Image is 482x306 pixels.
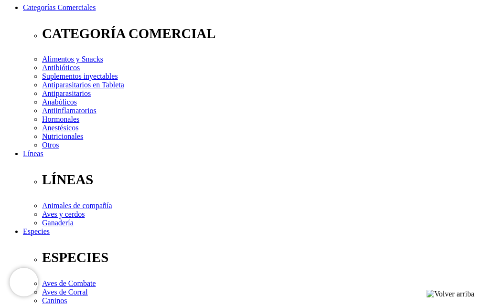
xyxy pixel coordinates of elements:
a: Hormonales [42,115,79,123]
a: Antiparasitarios en Tableta [42,81,124,89]
a: Antiinflamatorios [42,106,96,115]
a: Ganadería [42,219,74,227]
a: Categorías Comerciales [23,3,96,11]
p: ESPECIES [42,250,478,265]
a: Aves de Combate [42,279,96,287]
a: Suplementos inyectables [42,72,118,80]
img: Volver arriba [427,290,474,298]
a: Especies [23,227,50,235]
p: CATEGORÍA COMERCIAL [42,26,478,42]
a: Líneas [23,149,43,158]
p: LÍNEAS [42,172,478,188]
a: Animales de compañía [42,201,112,210]
iframe: Brevo live chat [10,268,38,296]
a: Antibióticos [42,63,80,72]
a: Nutricionales [42,132,83,140]
a: Otros [42,141,59,149]
a: Aves y cerdos [42,210,85,218]
a: Caninos [42,296,67,305]
a: Anabólicos [42,98,77,106]
a: Aves de Corral [42,288,88,296]
a: Alimentos y Snacks [42,55,103,63]
a: Anestésicos [42,124,78,132]
a: Antiparasitarios [42,89,91,97]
